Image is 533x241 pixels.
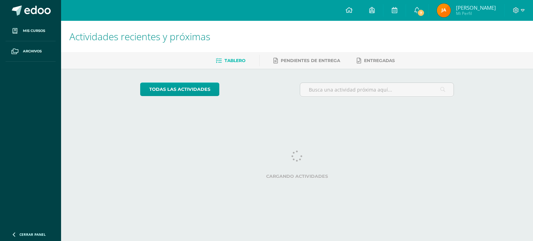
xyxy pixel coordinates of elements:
a: Tablero [216,55,245,66]
span: Archivos [23,49,42,54]
span: Entregadas [364,58,395,63]
img: d6c924e78e07f97eb8a1938b4075917f.png [437,3,451,17]
span: Cerrar panel [19,232,46,237]
span: Actividades recientes y próximas [69,30,210,43]
label: Cargando actividades [140,174,454,179]
a: todas las Actividades [140,83,219,96]
a: Archivos [6,41,56,62]
span: 7 [417,9,425,17]
span: Mi Perfil [456,10,496,16]
a: Entregadas [357,55,395,66]
a: Mis cursos [6,21,56,41]
a: Pendientes de entrega [273,55,340,66]
span: [PERSON_NAME] [456,4,496,11]
span: Tablero [225,58,245,63]
input: Busca una actividad próxima aquí... [300,83,454,96]
span: Pendientes de entrega [281,58,340,63]
span: Mis cursos [23,28,45,34]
